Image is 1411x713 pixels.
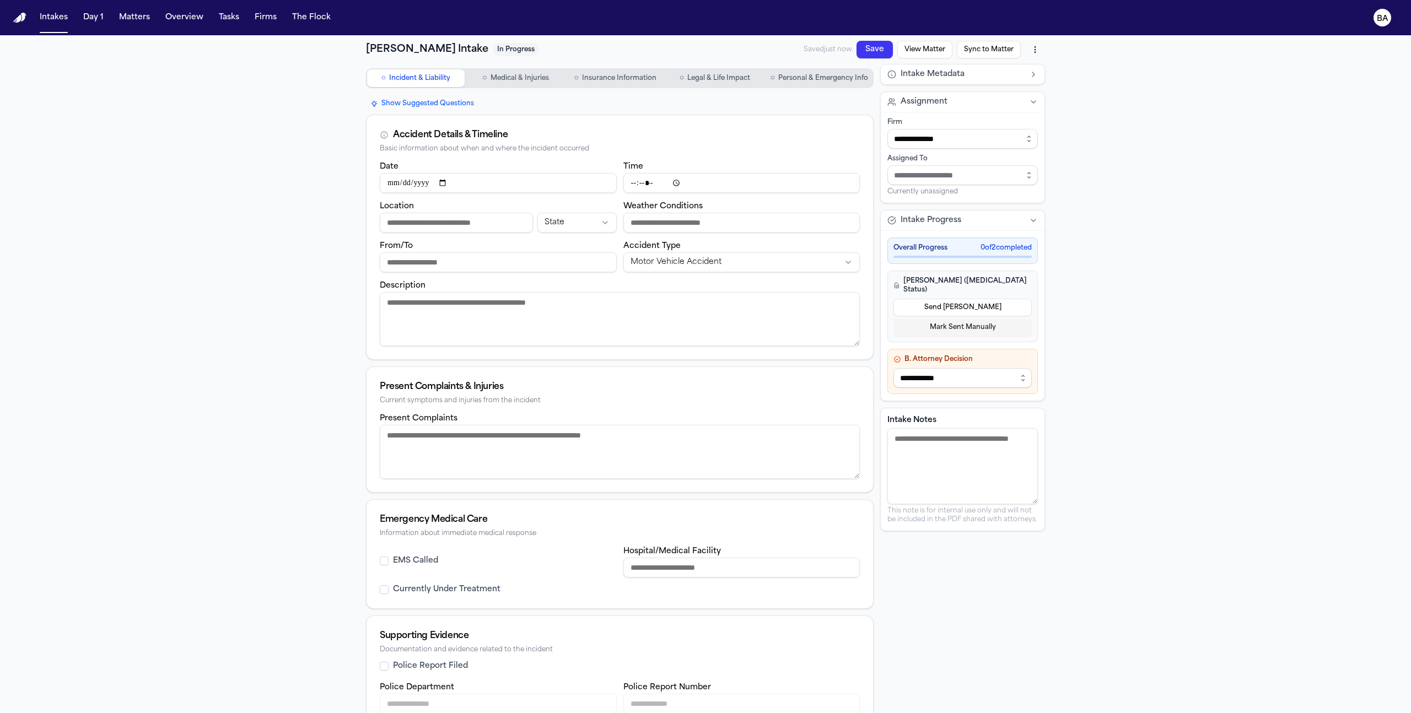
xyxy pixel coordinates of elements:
button: Firms [250,8,281,28]
span: Incident & Liability [389,74,450,83]
label: Description [380,282,426,290]
button: View Matter [897,41,952,58]
label: EMS Called [393,555,438,566]
button: The Flock [288,8,335,28]
input: Incident time [623,173,860,193]
div: Present Complaints & Injuries [380,380,860,393]
button: Sync to Matter [957,41,1021,58]
span: In Progress [493,43,539,56]
span: Intake Progress [901,215,961,226]
span: Insurance Information [582,74,656,83]
label: Location [380,202,414,210]
label: Present Complaints [380,414,457,423]
label: Hospital/Medical Facility [623,547,721,555]
button: Go to Incident & Liability [367,69,465,87]
div: Emergency Medical Care [380,513,860,526]
div: Documentation and evidence related to the incident [380,646,860,654]
div: Information about immediate medical response [380,530,860,538]
button: Go to Legal & Life Impact [666,69,764,87]
button: Intake Metadata [881,64,1044,84]
span: ○ [381,73,386,84]
input: Assign to staff member [887,165,1038,185]
h4: [PERSON_NAME] ([MEDICAL_DATA] Status) [893,277,1032,294]
button: Save [857,41,893,58]
span: Personal & Emergency Info [778,74,868,83]
button: Day 1 [79,8,108,28]
label: Intake Notes [887,415,1038,426]
button: Assignment [881,92,1044,112]
button: More actions [1025,40,1045,60]
button: Go to Medical & Injuries [467,69,564,87]
textarea: Incident description [380,292,860,346]
input: From/To destination [380,252,617,272]
input: Weather conditions [623,213,860,233]
div: Current symptoms and injuries from the incident [380,397,860,405]
label: Weather Conditions [623,202,703,210]
label: Accident Type [623,242,681,250]
label: Police Report Filed [393,661,468,672]
span: Intake Metadata [901,69,965,80]
span: Saved just now [804,45,852,54]
span: Overall Progress [893,244,947,252]
span: Currently unassigned [887,187,958,196]
button: Tasks [214,8,244,28]
h4: B. Attorney Decision [893,355,1032,364]
label: From/To [380,242,413,250]
h1: [PERSON_NAME] Intake [366,42,488,57]
button: Show Suggested Questions [366,97,478,110]
div: Firm [887,118,1038,127]
label: Currently Under Treatment [393,584,500,595]
textarea: Present complaints [380,425,860,479]
div: Supporting Evidence [380,629,860,642]
input: Select firm [887,129,1038,149]
button: Mark Sent Manually [893,318,1032,336]
span: ○ [574,73,578,84]
input: Incident date [380,173,617,193]
label: Date [380,163,398,171]
a: Home [13,13,26,23]
div: Accident Details & Timeline [393,128,508,142]
button: Incident state [537,213,616,233]
button: Go to Personal & Emergency Info [766,69,873,87]
input: Hospital or medical facility [623,558,860,577]
button: Overview [161,8,208,28]
label: Time [623,163,643,171]
span: Legal & Life Impact [687,74,750,83]
div: Basic information about when and where the incident occurred [380,145,860,153]
button: Go to Insurance Information [567,69,664,87]
input: Incident location [380,213,533,233]
textarea: Intake notes [887,428,1038,504]
button: Intake Progress [881,210,1044,230]
button: Matters [115,8,154,28]
span: Medical & Injuries [491,74,549,83]
div: Assigned To [887,154,1038,163]
img: Finch Logo [13,13,26,23]
p: This note is for internal use only and will not be included in the PDF shared with attorneys. [887,506,1038,524]
label: Police Department [380,683,454,692]
span: ○ [482,73,487,84]
label: Police Report Number [623,683,711,692]
span: ○ [680,73,684,84]
span: ○ [771,73,775,84]
button: Send [PERSON_NAME] [893,299,1032,316]
button: Intakes [35,8,72,28]
span: 0 of 2 completed [981,244,1032,252]
span: Assignment [901,96,947,107]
